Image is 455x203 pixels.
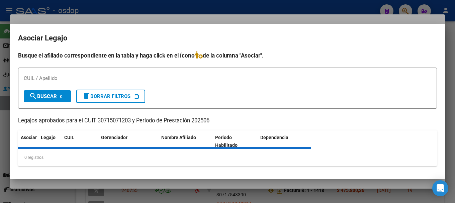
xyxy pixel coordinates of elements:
[64,135,74,140] span: CUIL
[101,135,127,140] span: Gerenciador
[38,130,62,153] datatable-header-cell: Legajo
[29,92,37,100] mat-icon: search
[76,90,145,103] button: Borrar Filtros
[24,90,71,102] button: Buscar
[212,130,258,153] datatable-header-cell: Periodo Habilitado
[432,180,448,196] div: Open Intercom Messenger
[215,135,238,148] span: Periodo Habilitado
[18,32,437,44] h2: Asociar Legajo
[18,117,437,125] p: Legajos aprobados para el CUIT 30715071203 y Período de Prestación 202506
[82,93,130,99] span: Borrar Filtros
[41,135,56,140] span: Legajo
[21,135,37,140] span: Asociar
[260,135,288,140] span: Dependencia
[98,130,159,153] datatable-header-cell: Gerenciador
[161,135,196,140] span: Nombre Afiliado
[258,130,311,153] datatable-header-cell: Dependencia
[82,92,90,100] mat-icon: delete
[62,130,98,153] datatable-header-cell: CUIL
[18,51,437,60] h4: Busque el afiliado correspondiente en la tabla y haga click en el ícono de la columna "Asociar".
[18,149,437,166] div: 0 registros
[159,130,212,153] datatable-header-cell: Nombre Afiliado
[18,130,38,153] datatable-header-cell: Asociar
[29,93,57,99] span: Buscar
